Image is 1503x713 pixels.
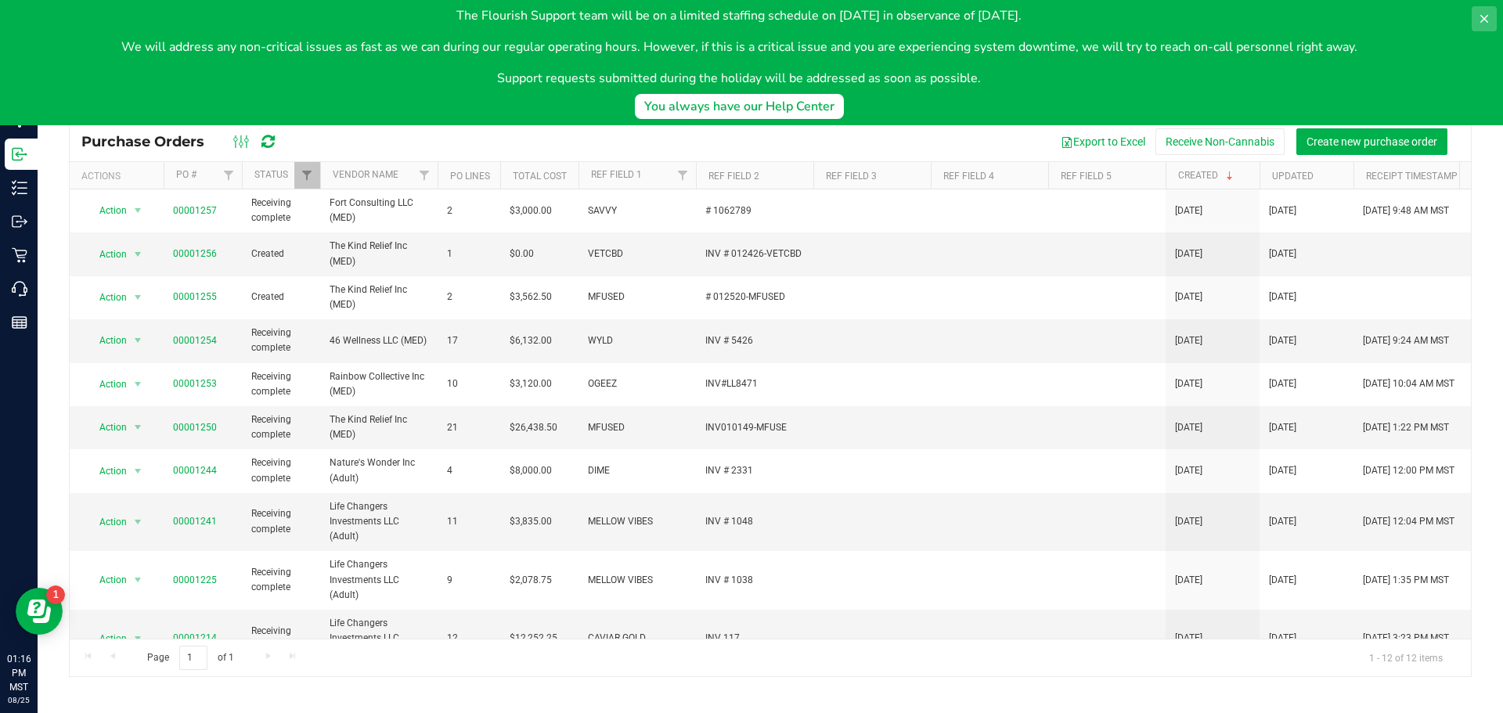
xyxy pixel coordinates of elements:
a: Ref Field 3 [826,171,877,182]
inline-svg: Reports [12,315,27,330]
span: INV # 2331 [705,463,804,478]
span: INV # 1038 [705,573,804,588]
span: $2,078.75 [510,573,552,588]
p: Support requests submitted during the holiday will be addressed as soon as possible. [121,69,1357,88]
input: 1 [179,646,207,670]
span: Nature's Wonder Inc (Adult) [330,456,428,485]
a: 00001225 [173,574,217,585]
span: # 012520-MFUSED [705,290,804,304]
span: OGEEZ [588,376,687,391]
span: Action [85,200,128,221]
span: 1 [447,247,491,261]
span: The Kind Relief Inc (MED) [330,283,428,312]
span: INV # 012426-VETCBD [705,247,804,261]
a: Receipt Timestamp [1366,171,1458,182]
span: 17 [447,333,491,348]
span: Purchase Orders [81,133,220,150]
span: $0.00 [510,247,534,261]
a: Filter [670,162,696,189]
span: [DATE] [1269,333,1296,348]
a: Updated [1272,171,1314,182]
span: [DATE] [1175,573,1202,588]
span: 10 [447,376,491,391]
span: Create new purchase order [1307,135,1437,148]
span: $3,835.00 [510,514,552,529]
a: 00001214 [173,632,217,643]
span: [DATE] [1175,203,1202,218]
span: Life Changers Investments LLC (Adult) [330,557,428,603]
span: $26,438.50 [510,420,557,435]
span: [DATE] [1269,247,1296,261]
a: 00001257 [173,205,217,216]
inline-svg: Inbound [12,146,27,162]
span: 2 [447,203,491,218]
span: Receiving complete [251,565,311,595]
span: Life Changers Investments LLC (Adult) [330,499,428,545]
span: Receiving complete [251,624,311,654]
a: Total Cost [513,171,567,182]
span: [DATE] 3:23 PM MST [1363,631,1449,646]
span: [DATE] [1175,247,1202,261]
span: Receiving complete [251,506,311,536]
a: Ref Field 2 [708,171,759,182]
span: [DATE] 9:24 AM MST [1363,333,1449,348]
span: SAVVY [588,203,687,218]
span: select [128,200,148,221]
span: Receiving complete [251,326,311,355]
span: INV010149-MFUSE [705,420,804,435]
span: select [128,511,148,533]
inline-svg: Retail [12,247,27,263]
span: INV 117 [705,631,804,646]
a: 00001253 [173,378,217,389]
a: Created [1178,170,1236,181]
span: Action [85,373,128,395]
span: select [128,373,148,395]
span: [DATE] [1269,203,1296,218]
span: [DATE] [1175,631,1202,646]
span: Page of 1 [134,646,247,670]
span: [DATE] 9:48 AM MST [1363,203,1449,218]
span: CAVIAR GOLD [588,631,687,646]
inline-svg: Call Center [12,281,27,297]
span: 21 [447,420,491,435]
span: Fort Consulting LLC (MED) [330,196,428,225]
span: [DATE] [1269,290,1296,304]
span: Receiving complete [251,369,311,399]
span: [DATE] 1:22 PM MST [1363,420,1449,435]
button: Create new purchase order [1296,128,1447,155]
span: Action [85,569,128,591]
a: 00001244 [173,465,217,476]
span: Created [251,290,311,304]
span: Rainbow Collective Inc (MED) [330,369,428,399]
inline-svg: Inventory [12,180,27,196]
span: Receiving complete [251,196,311,225]
div: You always have our Help Center [644,97,834,116]
a: 00001250 [173,422,217,433]
span: [DATE] 1:35 PM MST [1363,573,1449,588]
span: 9 [447,573,491,588]
span: [DATE] 12:04 PM MST [1363,514,1454,529]
span: 4 [447,463,491,478]
a: Filter [294,162,320,189]
button: Receive Non-Cannabis [1155,128,1285,155]
span: $6,132.00 [510,333,552,348]
span: [DATE] [1269,463,1296,478]
a: 00001255 [173,291,217,302]
a: Vendor Name [333,169,398,180]
a: PO # [176,169,196,180]
span: Action [85,628,128,650]
span: Life Changers Investments LLC (Adult) [330,616,428,661]
span: 12 [447,631,491,646]
span: [DATE] [1175,290,1202,304]
span: 46 Wellness LLC (MED) [330,333,428,348]
span: Action [85,329,128,351]
span: select [128,628,148,650]
span: 11 [447,514,491,529]
span: select [128,286,148,308]
span: Action [85,416,128,438]
span: [DATE] 12:00 PM MST [1363,463,1454,478]
p: 01:16 PM MST [7,652,31,694]
span: [DATE] [1175,514,1202,529]
a: Filter [412,162,438,189]
span: Receiving complete [251,412,311,442]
